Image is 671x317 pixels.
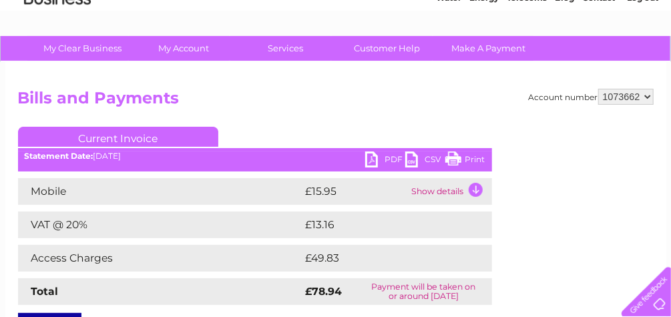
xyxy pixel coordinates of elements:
[436,57,461,67] a: Water
[405,151,445,171] a: CSV
[18,127,218,147] a: Current Invoice
[355,278,491,305] td: Payment will be taken on or around [DATE]
[409,178,492,205] td: Show details
[18,212,302,238] td: VAT @ 20%
[302,178,409,205] td: £15.95
[21,7,652,65] div: Clear Business is a trading name of Verastar Limited (registered in [GEOGRAPHIC_DATA] No. 3667643...
[23,35,91,75] img: logo.png
[433,36,543,61] a: Make A Payment
[507,57,547,67] a: Telecoms
[332,36,442,61] a: Customer Help
[529,89,654,105] div: Account number
[18,245,302,272] td: Access Charges
[18,151,492,161] div: [DATE]
[302,245,465,272] td: £49.83
[18,89,654,114] h2: Bills and Payments
[31,285,59,298] strong: Total
[582,57,615,67] a: Contact
[306,285,343,298] strong: £78.94
[129,36,239,61] a: My Account
[445,151,485,171] a: Print
[555,57,574,67] a: Blog
[302,212,463,238] td: £13.16
[469,57,499,67] a: Energy
[25,151,93,161] b: Statement Date:
[365,151,405,171] a: PDF
[419,7,511,23] a: 0333 014 3131
[18,178,302,205] td: Mobile
[627,57,658,67] a: Log out
[27,36,138,61] a: My Clear Business
[230,36,341,61] a: Services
